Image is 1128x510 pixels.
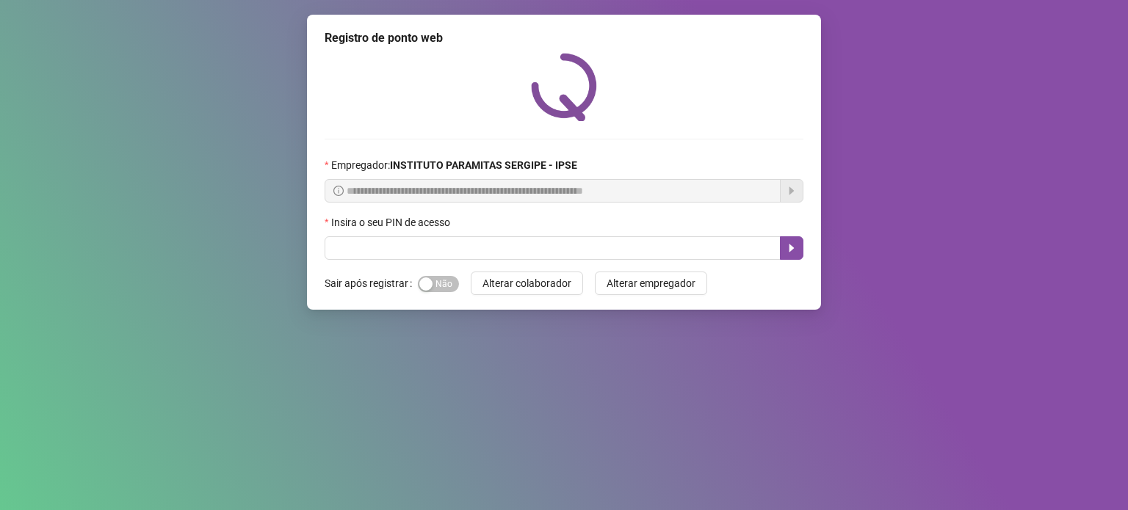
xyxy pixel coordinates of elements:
[390,159,577,171] strong: INSTITUTO PARAMITAS SERGIPE - IPSE
[482,275,571,291] span: Alterar colaborador
[325,29,803,47] div: Registro de ponto web
[786,242,798,254] span: caret-right
[333,186,344,196] span: info-circle
[325,272,418,295] label: Sair após registrar
[595,272,707,295] button: Alterar empregador
[325,214,460,230] label: Insira o seu PIN de acesso
[531,53,597,121] img: QRPoint
[471,272,583,295] button: Alterar colaborador
[607,275,695,291] span: Alterar empregador
[331,157,577,173] span: Empregador :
